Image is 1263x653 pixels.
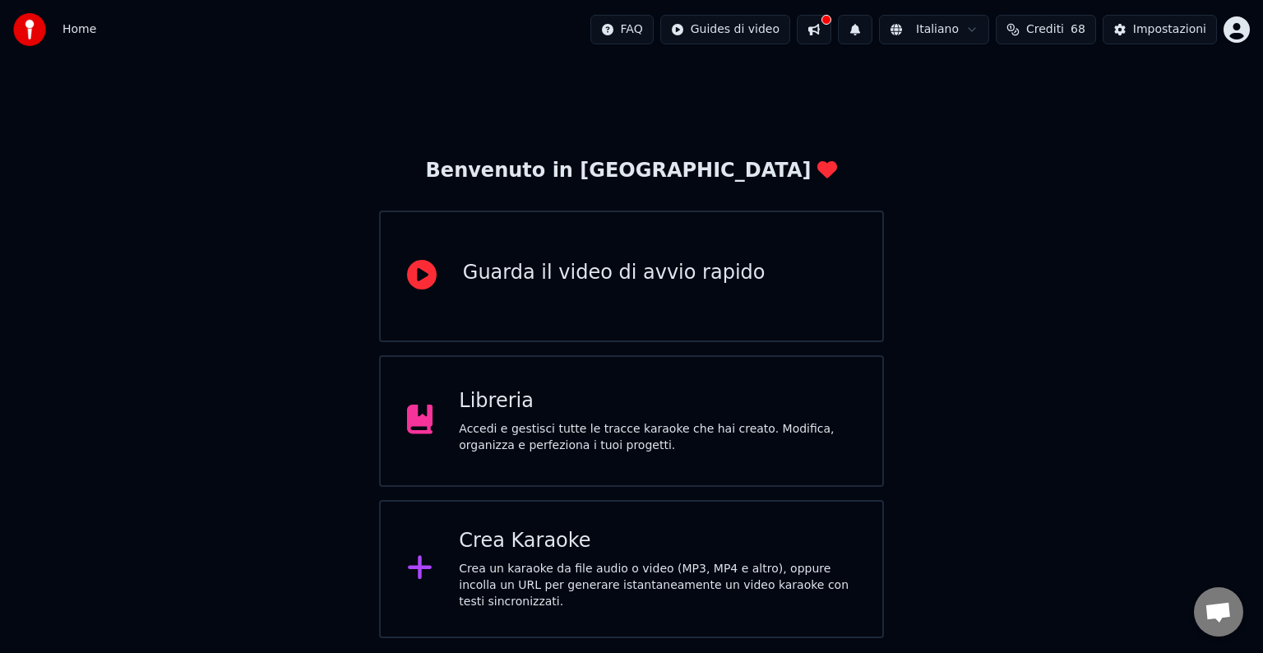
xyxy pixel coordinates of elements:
div: Guarda il video di avvio rapido [463,260,766,286]
button: Impostazioni [1103,15,1217,44]
div: Impostazioni [1133,21,1206,38]
span: Home [62,21,96,38]
img: youka [13,13,46,46]
button: Crediti68 [996,15,1096,44]
div: Benvenuto in [GEOGRAPHIC_DATA] [426,158,838,184]
button: Guides di video [660,15,790,44]
div: Libreria [459,388,856,414]
div: Crea un karaoke da file audio o video (MP3, MP4 e altro), oppure incolla un URL per generare ista... [459,561,856,610]
div: Accedi e gestisci tutte le tracce karaoke che hai creato. Modifica, organizza e perfeziona i tuoi... [459,421,856,454]
div: Crea Karaoke [459,528,856,554]
a: Aprire la chat [1194,587,1243,637]
span: 68 [1071,21,1085,38]
span: Crediti [1026,21,1064,38]
button: FAQ [590,15,654,44]
nav: breadcrumb [62,21,96,38]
